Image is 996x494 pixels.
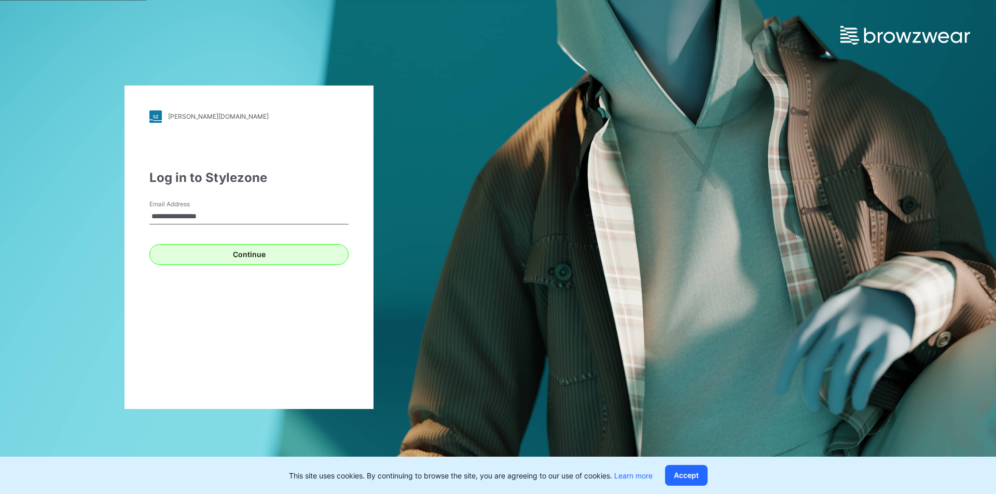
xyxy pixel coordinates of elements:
p: This site uses cookies. By continuing to browse the site, you are agreeing to our use of cookies. [289,470,653,481]
button: Accept [665,465,708,486]
button: Continue [149,244,349,265]
a: Learn more [614,471,653,480]
img: stylezone-logo.562084cfcfab977791bfbf7441f1a819.svg [149,110,162,123]
a: [PERSON_NAME][DOMAIN_NAME] [149,110,349,123]
img: browzwear-logo.e42bd6dac1945053ebaf764b6aa21510.svg [840,26,970,45]
div: Log in to Stylezone [149,168,349,187]
label: Email Address [149,200,222,209]
div: [PERSON_NAME][DOMAIN_NAME] [168,112,269,120]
